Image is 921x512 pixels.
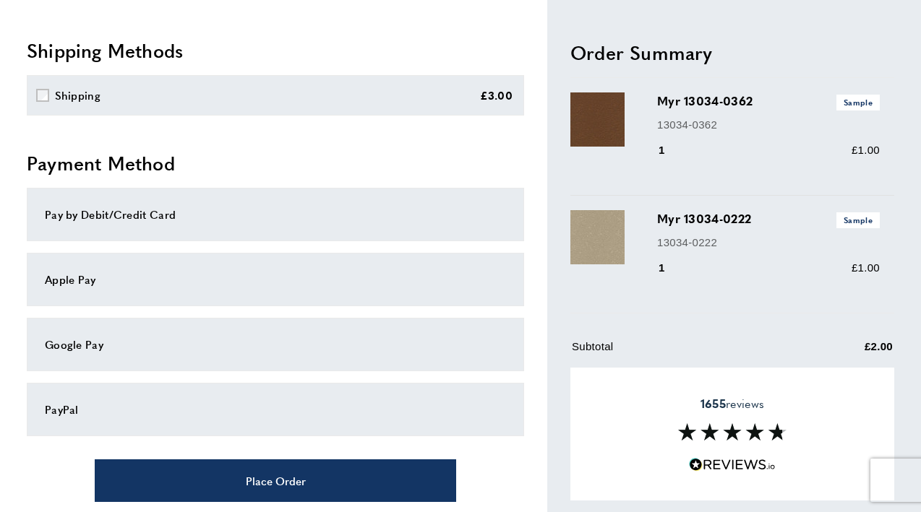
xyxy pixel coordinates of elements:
h2: Payment Method [27,150,524,176]
p: 13034-0362 [657,116,880,133]
p: 13034-0222 [657,233,880,251]
div: PayPal [45,401,506,418]
h3: Myr 13034-0362 [657,92,880,110]
img: Reviews section [678,423,787,441]
div: 1 [657,142,685,159]
div: Shipping [55,87,100,104]
img: Myr 13034-0362 [570,92,625,147]
img: Reviews.io 5 stars [689,458,776,472]
span: reviews [701,396,764,411]
span: Sample [836,95,880,110]
span: Sample [836,212,880,227]
h2: Shipping Methods [27,38,524,64]
div: 1 [657,259,685,277]
strong: 1655 [701,395,726,412]
span: £1.00 [852,261,880,274]
button: Place Order [95,459,456,502]
div: Google Pay [45,336,506,353]
td: Subtotal [572,338,792,366]
h2: Order Summary [570,39,894,65]
div: Apple Pay [45,271,506,288]
span: £1.00 [852,144,880,156]
h3: Myr 13034-0222 [657,210,880,227]
div: £3.00 [480,87,513,104]
td: £2.00 [793,338,893,366]
img: Myr 13034-0222 [570,210,625,264]
div: Pay by Debit/Credit Card [45,206,506,223]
